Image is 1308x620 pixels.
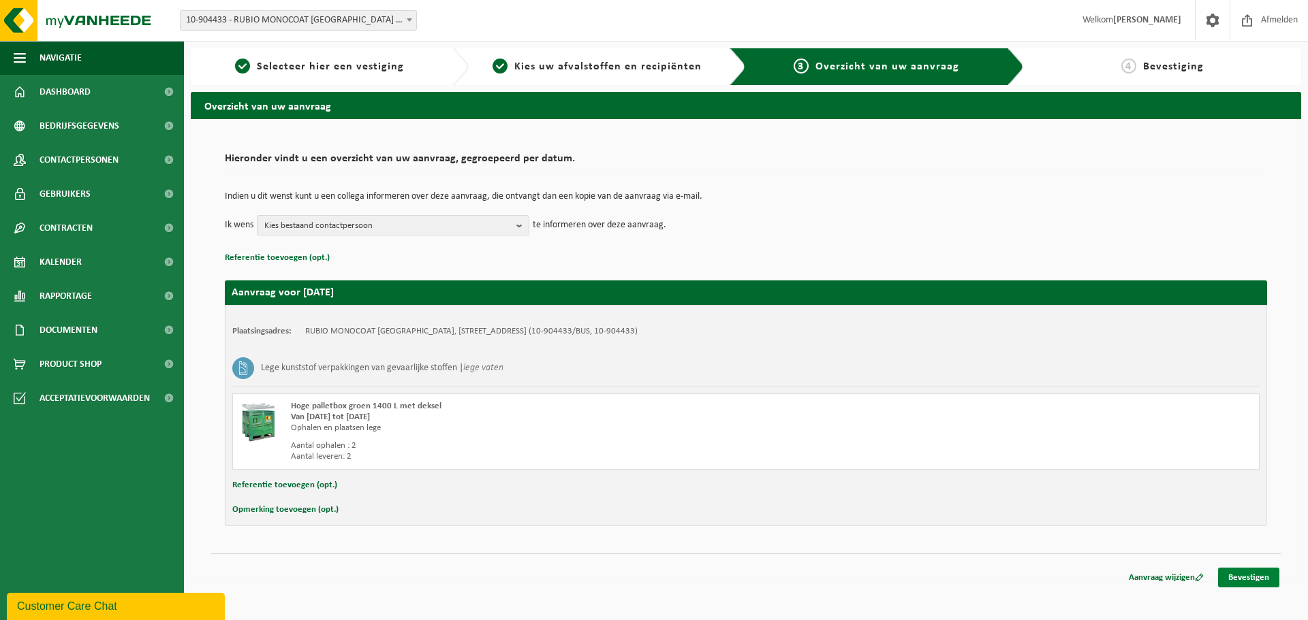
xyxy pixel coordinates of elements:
strong: Aanvraag voor [DATE] [232,287,334,298]
div: Ophalen en plaatsen lege [291,423,797,434]
span: Dashboard [40,75,91,109]
span: 10-904433 - RUBIO MONOCOAT BELGIUM - IZEGEM [181,11,416,30]
span: Rapportage [40,279,92,313]
a: Aanvraag wijzigen [1119,568,1214,587]
div: Aantal ophalen : 2 [291,440,797,451]
span: Product Shop [40,347,102,381]
h2: Hieronder vindt u een overzicht van uw aanvraag, gegroepeerd per datum. [225,153,1267,172]
div: Aantal leveren: 2 [291,451,797,462]
strong: [PERSON_NAME] [1113,15,1181,25]
span: 3 [794,59,809,74]
h2: Overzicht van uw aanvraag [191,92,1301,118]
span: Gebruikers [40,177,91,211]
p: Ik wens [225,215,253,235]
span: Bevestiging [1143,61,1204,72]
span: Selecteer hier een vestiging [257,61,404,72]
button: Kies bestaand contactpersoon [257,215,529,235]
i: lege vaten [463,363,503,373]
h3: Lege kunststof verpakkingen van gevaarlijke stoffen | [261,357,503,379]
a: Bevestigen [1218,568,1279,587]
span: Contactpersonen [40,143,119,177]
a: 1Selecteer hier een vestiging [198,59,441,75]
span: Kies uw afvalstoffen en recipiënten [514,61,702,72]
strong: Plaatsingsadres: [232,327,292,336]
td: RUBIO MONOCOAT [GEOGRAPHIC_DATA], [STREET_ADDRESS] (10-904433/BUS, 10-904433) [305,326,638,337]
iframe: chat widget [7,590,228,620]
span: Hoge palletbox groen 1400 L met deksel [291,402,441,410]
span: Contracten [40,211,93,245]
span: Navigatie [40,41,82,75]
p: te informeren over deze aanvraag. [533,215,666,235]
span: Bedrijfsgegevens [40,109,119,143]
span: 4 [1121,59,1136,74]
button: Opmerking toevoegen (opt.) [232,501,339,519]
button: Referentie toevoegen (opt.) [232,476,337,494]
span: 10-904433 - RUBIO MONOCOAT BELGIUM - IZEGEM [180,10,417,31]
p: Indien u dit wenst kunt u een collega informeren over deze aanvraag, die ontvangt dan een kopie v... [225,192,1267,201]
span: Acceptatievoorwaarden [40,381,150,415]
span: Kalender [40,245,82,279]
strong: Van [DATE] tot [DATE] [291,412,370,421]
img: PB-HB-1400-HPE-GN-11.png [240,401,277,442]
span: 1 [235,59,250,74]
button: Referentie toevoegen (opt.) [225,249,330,267]
span: 2 [493,59,508,74]
a: 2Kies uw afvalstoffen en recipiënten [476,59,719,75]
span: Overzicht van uw aanvraag [815,61,959,72]
span: Kies bestaand contactpersoon [264,216,511,236]
span: Documenten [40,313,97,347]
